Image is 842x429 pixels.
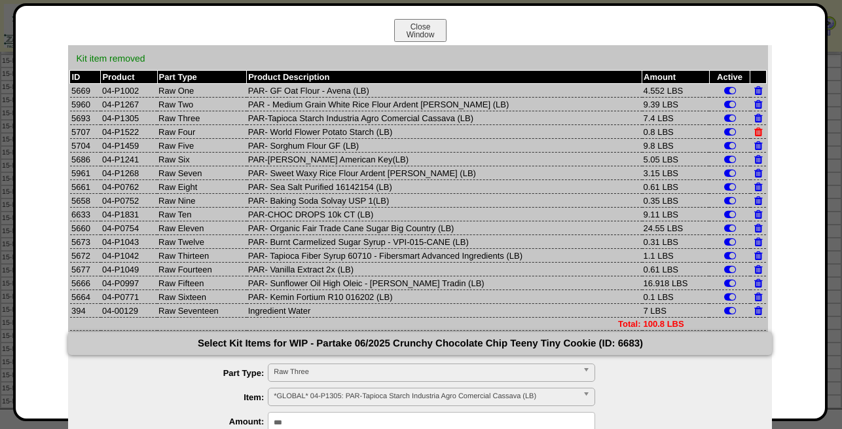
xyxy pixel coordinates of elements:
th: Amount [642,71,710,84]
td: 04-P1042 [101,249,157,263]
td: PAR- Sea Salt Purified 16142154 (LB) [247,180,642,194]
td: 0.31 LBS [642,235,710,249]
span: Raw Three [274,364,577,380]
td: 5661 [70,180,101,194]
td: 04-P1002 [101,84,157,98]
td: 04-P0997 [101,276,157,290]
td: Raw Six [157,153,247,166]
td: 5.05 LBS [642,153,710,166]
td: 5693 [70,111,101,125]
td: PAR - Medium Grain White Rice Flour Ardent [PERSON_NAME] (LB) [247,98,642,111]
td: Total: [70,318,642,331]
td: 1.1 LBS [642,249,710,263]
td: 5664 [70,290,101,304]
td: 100.8 LBS [642,318,710,331]
td: 4.552 LBS [642,84,710,98]
td: Raw Three [157,111,247,125]
td: PAR- Tapioca Fiber Syrup 60710 - Fibersmart Advanced Ingredients (LB) [247,249,642,263]
td: 9.8 LBS [642,139,710,153]
td: PAR- Burnt Carmelized Sugar Syrup - VPI-015-CANE (LB) [247,235,642,249]
td: 04-P1305 [101,111,157,125]
td: 7.4 LBS [642,111,710,125]
td: Raw Two [157,98,247,111]
button: CloseWindow [394,19,447,42]
td: 5672 [70,249,101,263]
td: 04-P0752 [101,194,157,208]
a: CloseWindow [393,29,448,39]
td: 04-P0754 [101,221,157,235]
td: 0.61 LBS [642,180,710,194]
td: 04-P1831 [101,208,157,221]
label: Amount: [94,417,268,426]
td: PAR-[PERSON_NAME] American Key(LB) [247,153,642,166]
td: PAR- World Flower Potato Starch (LB) [247,125,642,139]
td: Raw Seven [157,166,247,180]
td: 24.55 LBS [642,221,710,235]
td: Raw Thirteen [157,249,247,263]
td: 5677 [70,263,101,276]
div: Select Kit Items for WIP ‐ Partake 06/2025 Crunchy Chocolate Chip Teeny Tiny Cookie (ID: 6683) [68,332,772,355]
td: Raw Fourteen [157,263,247,276]
div: Kit item removed [69,47,766,70]
td: Raw Four [157,125,247,139]
td: 5669 [70,84,101,98]
td: 5666 [70,276,101,290]
td: Raw Seventeen [157,304,247,318]
td: 0.35 LBS [642,194,710,208]
td: Raw Fifteen [157,276,247,290]
th: Part Type [157,71,247,84]
td: 7 LBS [642,304,710,318]
td: 04-P1459 [101,139,157,153]
td: 04-P1268 [101,166,157,180]
th: Product Description [247,71,642,84]
td: PAR- Kemin Fortium R10 016202 (LB) [247,290,642,304]
td: Raw Five [157,139,247,153]
td: 0.61 LBS [642,263,710,276]
td: 9.39 LBS [642,98,710,111]
td: 16.918 LBS [642,276,710,290]
td: Ingredient Water [247,304,642,318]
td: 04-P1241 [101,153,157,166]
td: Raw Nine [157,194,247,208]
td: 5961 [70,166,101,180]
td: 04-P1522 [101,125,157,139]
th: ID [70,71,101,84]
td: 3.15 LBS [642,166,710,180]
td: 5686 [70,153,101,166]
td: Raw One [157,84,247,98]
td: PAR- Vanilla Extract 2x (LB) [247,263,642,276]
td: 5660 [70,221,101,235]
td: 6633 [70,208,101,221]
td: PAR- GF Oat Flour - Avena (LB) [247,84,642,98]
td: 5704 [70,139,101,153]
td: Raw Twelve [157,235,247,249]
td: Raw Eight [157,180,247,194]
td: Raw Ten [157,208,247,221]
td: 0.1 LBS [642,290,710,304]
td: 5707 [70,125,101,139]
td: PAR-CHOC DROPS 10k CT (LB) [247,208,642,221]
td: 5658 [70,194,101,208]
td: 04-P1267 [101,98,157,111]
td: 04-P1043 [101,235,157,249]
td: 5960 [70,98,101,111]
span: *GLOBAL* 04-P1305: PAR-Tapioca Starch Industria Agro Comercial Cassava (LB) [274,388,577,404]
label: Item: [94,392,268,402]
td: PAR- Sunflower Oil High Oleic - [PERSON_NAME] Tradin (LB) [247,276,642,290]
td: 0.8 LBS [642,125,710,139]
td: Raw Eleven [157,221,247,235]
td: 5673 [70,235,101,249]
td: 04-00129 [101,304,157,318]
td: Raw Sixteen [157,290,247,304]
td: 9.11 LBS [642,208,710,221]
td: PAR- Organic Fair Trade Cane Sugar Big Country (LB) [247,221,642,235]
td: PAR- Sorghum Flour GF (LB) [247,139,642,153]
td: 04-P0762 [101,180,157,194]
td: PAR- Sweet Waxy Rice Flour Ardent [PERSON_NAME] (LB) [247,166,642,180]
td: 04-P1049 [101,263,157,276]
th: Active [709,71,750,84]
td: PAR-Tapioca Starch Industria Agro Comercial Cassava (LB) [247,111,642,125]
label: Part Type: [94,368,268,378]
td: 04-P0771 [101,290,157,304]
td: 394 [70,304,101,318]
